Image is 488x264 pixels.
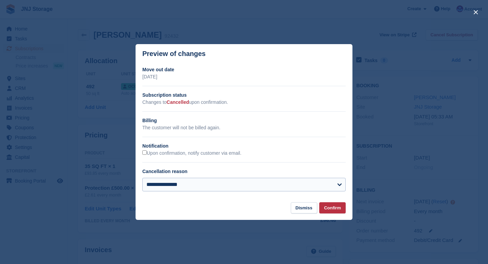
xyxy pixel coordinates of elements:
[142,73,346,80] p: [DATE]
[319,202,346,213] button: Confirm
[142,99,346,106] p: Changes to upon confirmation.
[142,143,346,150] h2: Notification
[167,99,189,105] span: Cancelled
[142,66,346,73] h2: Move out date
[470,7,481,18] button: close
[291,202,317,213] button: Dismiss
[142,117,346,124] h2: Billing
[142,124,346,131] p: The customer will not be billed again.
[142,169,187,174] label: Cancellation reason
[142,92,346,99] h2: Subscription status
[142,150,147,155] input: Upon confirmation, notify customer via email.
[142,150,241,156] label: Upon confirmation, notify customer via email.
[142,50,206,58] p: Preview of changes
